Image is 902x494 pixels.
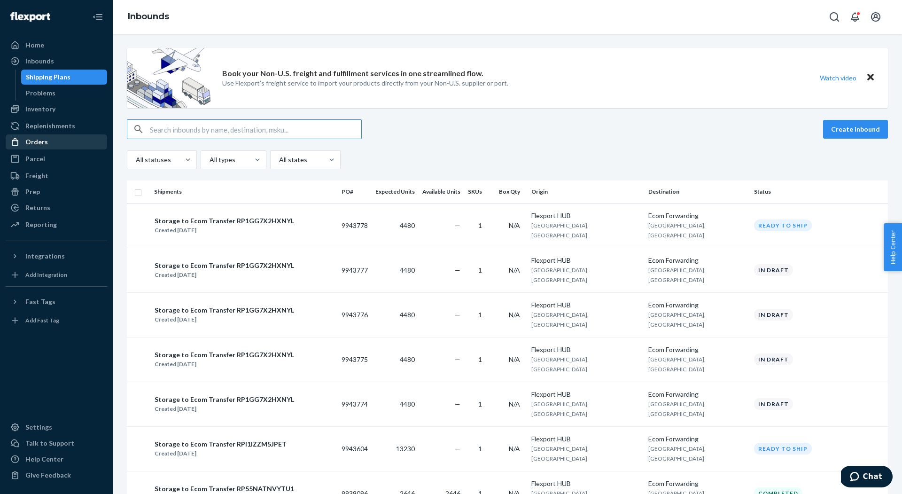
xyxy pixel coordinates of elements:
span: [GEOGRAPHIC_DATA], [GEOGRAPHIC_DATA] [531,311,589,328]
th: Origin [528,180,645,203]
div: In draft [754,353,793,365]
span: 4480 [400,266,415,274]
div: Add Fast Tag [25,316,59,324]
div: Inventory [25,104,55,114]
th: Shipments [150,180,338,203]
div: Shipping Plans [26,72,70,82]
span: 4480 [400,221,415,229]
span: [GEOGRAPHIC_DATA], [GEOGRAPHIC_DATA] [531,400,589,417]
div: Orders [25,137,48,147]
span: [GEOGRAPHIC_DATA], [GEOGRAPHIC_DATA] [531,356,589,373]
div: Problems [26,88,55,98]
span: 4480 [400,311,415,319]
span: 1 [478,311,482,319]
a: Prep [6,184,107,199]
input: All states [278,155,279,165]
div: In draft [754,398,793,410]
span: 1 [478,400,482,408]
iframe: Opens a widget where you can chat to one of our agents [841,466,893,489]
div: Prep [25,187,40,196]
span: 1 [478,355,482,363]
div: Ecom Forwarding [648,256,746,265]
th: Available Units [419,180,464,203]
span: [GEOGRAPHIC_DATA], [GEOGRAPHIC_DATA] [531,222,589,239]
div: Storage to Ecom Transfer RP1GG7X2HXNYL [155,350,294,360]
div: Created [DATE] [155,404,294,414]
td: 9943776 [338,292,372,337]
span: N/A [509,221,520,229]
td: 9943774 [338,382,372,426]
div: Settings [25,423,52,432]
div: Add Integration [25,271,67,279]
input: Search inbounds by name, destination, msku... [150,120,361,139]
a: Orders [6,134,107,149]
div: Created [DATE] [155,226,294,235]
div: Flexport HUB [531,211,641,220]
div: Returns [25,203,50,212]
div: Fast Tags [25,297,55,306]
div: Flexport HUB [531,479,641,488]
a: Settings [6,420,107,435]
button: Help Center [884,223,902,271]
div: Created [DATE] [155,360,294,369]
span: N/A [509,445,520,453]
div: Ready to ship [754,443,812,455]
span: — [455,311,460,319]
div: Talk to Support [25,439,74,448]
a: Reporting [6,217,107,232]
div: Replenishments [25,121,75,131]
span: [GEOGRAPHIC_DATA], [GEOGRAPHIC_DATA] [531,445,589,462]
input: All types [209,155,210,165]
th: Expected Units [372,180,419,203]
button: Give Feedback [6,468,107,483]
div: Ecom Forwarding [648,345,746,354]
span: — [455,445,460,453]
div: Home [25,40,44,50]
div: Flexport HUB [531,390,641,399]
div: Ecom Forwarding [648,390,746,399]
button: Talk to Support [6,436,107,451]
a: Parcel [6,151,107,166]
td: 9943777 [338,248,372,292]
div: Parcel [25,154,45,164]
button: Open notifications [846,8,864,26]
div: Integrations [25,251,65,261]
a: Inbounds [6,54,107,69]
p: Use Flexport’s freight service to import your products directly from your Non-U.S. supplier or port. [222,78,508,88]
span: [GEOGRAPHIC_DATA], [GEOGRAPHIC_DATA] [648,267,706,283]
span: [GEOGRAPHIC_DATA], [GEOGRAPHIC_DATA] [648,445,706,462]
span: 1 [478,445,482,453]
button: Create inbound [823,120,888,139]
div: In draft [754,309,793,321]
div: Storage to Ecom Transfer RP1GG7X2HXNYL [155,306,294,315]
span: N/A [509,355,520,363]
span: [GEOGRAPHIC_DATA], [GEOGRAPHIC_DATA] [648,222,706,239]
a: Home [6,38,107,53]
button: Open Search Box [825,8,844,26]
input: All statuses [135,155,136,165]
a: Replenishments [6,118,107,133]
span: 4480 [400,400,415,408]
div: Created [DATE] [155,449,287,458]
span: — [455,400,460,408]
div: Storage to Ecom Transfer RP1GG7X2HXNYL [155,261,294,270]
div: Created [DATE] [155,270,294,280]
span: [GEOGRAPHIC_DATA], [GEOGRAPHIC_DATA] [531,267,589,283]
span: N/A [509,311,520,319]
button: Watch video [814,71,863,85]
div: Storage to Ecom Transfer RP1GG7X2HXNYL [155,395,294,404]
div: Created [DATE] [155,315,294,324]
div: Flexport HUB [531,256,641,265]
div: Ready to ship [754,220,812,231]
div: Storage to Ecom Transfer RP55NATNVYTU1 [155,484,294,494]
a: Returns [6,200,107,215]
span: 1 [478,266,482,274]
span: [GEOGRAPHIC_DATA], [GEOGRAPHIC_DATA] [648,356,706,373]
td: 9943775 [338,337,372,382]
div: Ecom Forwarding [648,434,746,444]
button: Close Navigation [88,8,107,26]
span: [GEOGRAPHIC_DATA], [GEOGRAPHIC_DATA] [648,311,706,328]
div: Flexport HUB [531,434,641,444]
